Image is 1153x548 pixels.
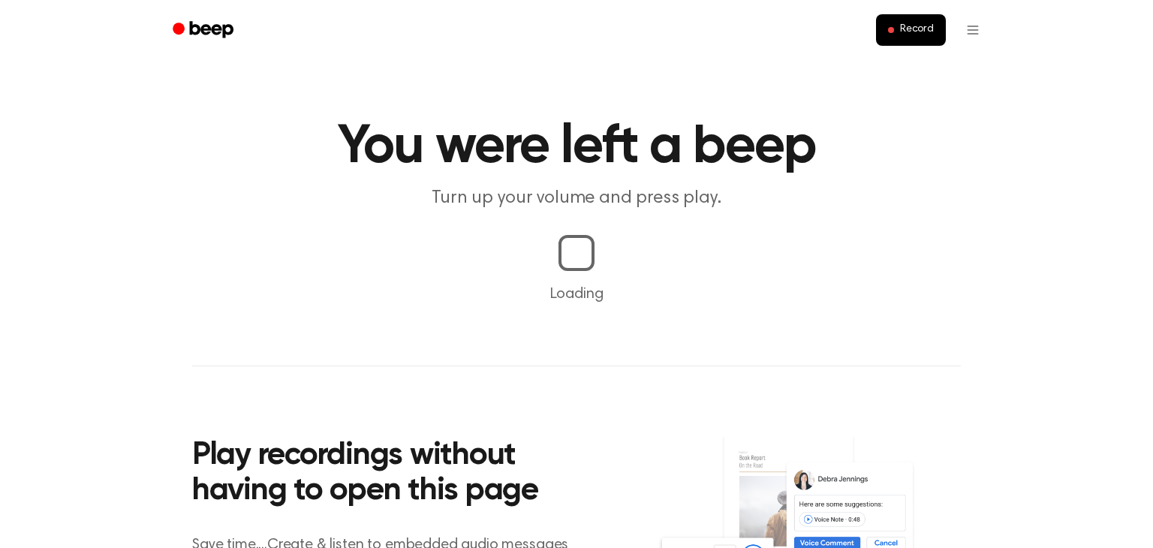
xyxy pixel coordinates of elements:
h1: You were left a beep [192,120,961,174]
button: Open menu [955,12,991,48]
h2: Play recordings without having to open this page [192,438,597,510]
span: Record [900,23,934,37]
p: Loading [18,283,1135,306]
a: Beep [162,16,247,45]
button: Record [876,14,946,46]
p: Turn up your volume and press play. [288,186,865,211]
